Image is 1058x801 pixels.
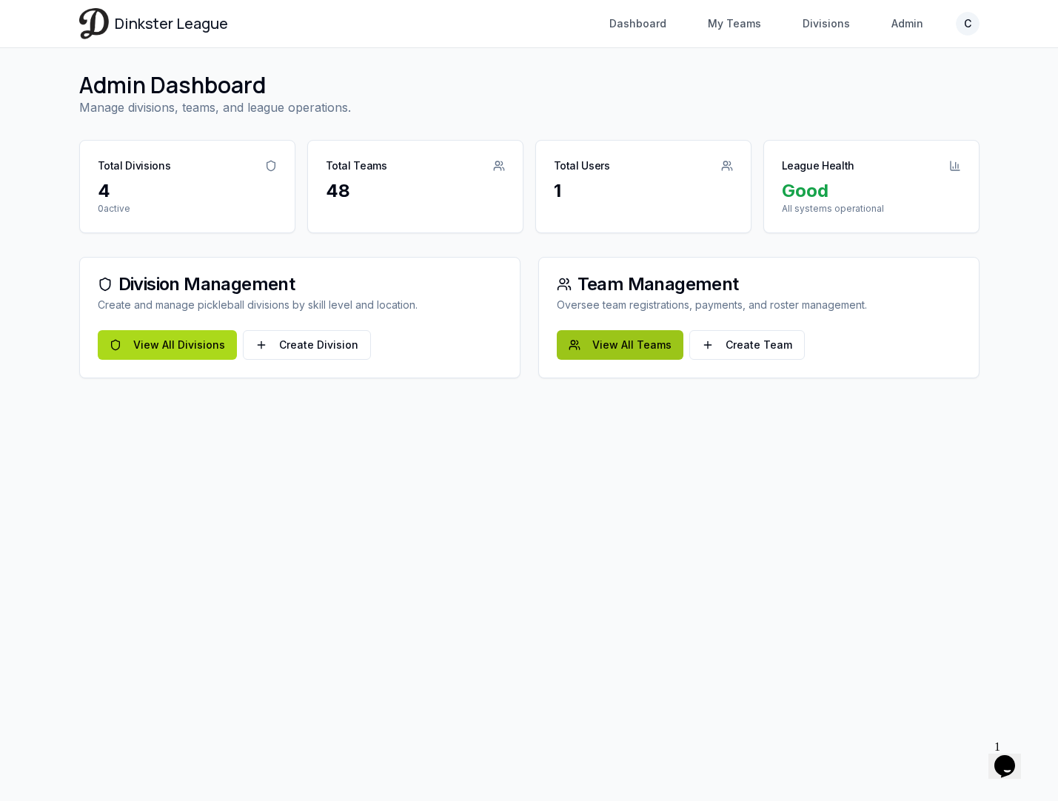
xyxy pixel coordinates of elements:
p: 0 active [98,203,277,215]
a: Divisions [794,10,859,37]
button: C [956,12,980,36]
div: Oversee team registrations, payments, and roster management. [557,298,961,312]
div: Create and manage pickleball divisions by skill level and location. [98,298,502,312]
div: Total Users [554,158,610,173]
div: Total Divisions [98,158,171,173]
a: Create Division [243,330,371,360]
a: Dinkster League [79,8,228,38]
p: Manage divisions, teams, and league operations. [79,98,980,116]
div: Division Management [98,275,502,293]
p: All systems operational [782,203,961,215]
a: My Teams [699,10,770,37]
div: 4 [98,179,277,203]
div: League Health [782,158,854,173]
div: Total Teams [326,158,387,173]
img: Dinkster [79,8,109,38]
h1: Admin Dashboard [79,72,980,98]
span: Dinkster League [115,13,228,34]
a: Create Team [689,330,805,360]
a: Admin [883,10,932,37]
a: View All Teams [557,330,683,360]
div: Good [782,179,961,203]
div: Team Management [557,275,961,293]
a: Dashboard [600,10,675,37]
div: 48 [326,179,505,203]
a: View All Divisions [98,330,237,360]
div: 1 [554,179,733,203]
iframe: chat widget [988,734,1036,779]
